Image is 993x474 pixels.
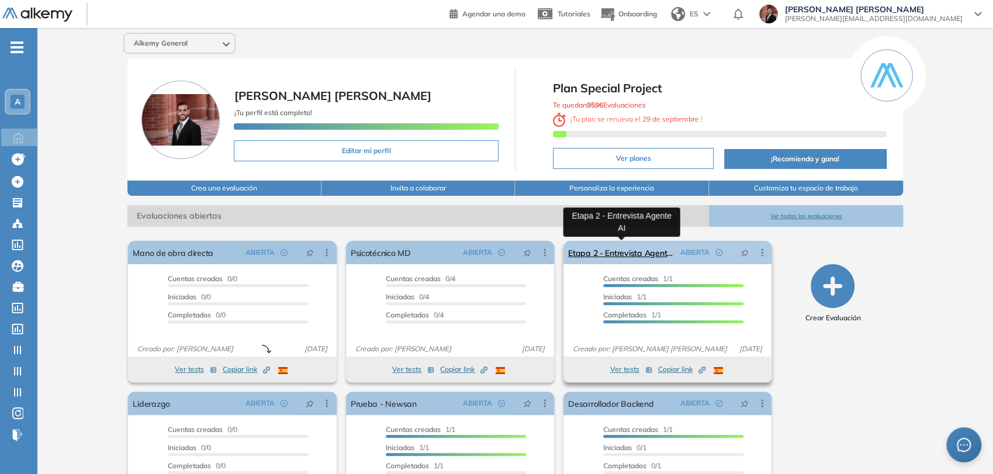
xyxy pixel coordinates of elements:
[440,362,487,376] button: Copiar link
[805,264,860,323] button: Crear Evaluación
[553,115,703,123] span: ¡ Tu plan se renueva el !
[386,461,444,470] span: 1/1
[603,425,673,434] span: 1/1
[351,344,456,354] span: Creado por: [PERSON_NAME]
[563,207,680,237] div: Etapa 2 - Entrevista Agente AI
[386,310,444,319] span: 0/4
[297,394,323,413] button: pushpin
[133,344,238,354] span: Creado por: [PERSON_NAME]
[168,292,196,301] span: Iniciadas
[2,8,72,22] img: Logo
[281,400,288,407] span: check-circle
[957,438,971,452] span: message
[709,181,903,196] button: Customiza tu espacio de trabajo
[741,399,749,408] span: pushpin
[603,461,661,470] span: 0/1
[568,241,676,264] a: Etapa 2 - Entrevista Agente AI
[278,367,288,374] img: ESP
[735,344,767,354] span: [DATE]
[449,6,525,20] a: Agendar una demo
[714,367,723,374] img: ESP
[553,113,566,127] img: clock-svg
[603,425,658,434] span: Cuentas creadas
[603,274,658,283] span: Cuentas creadas
[234,108,312,117] span: ¡Tu perfil está completo!
[386,425,441,434] span: Cuentas creadas
[15,97,20,106] span: A
[603,292,632,301] span: Iniciadas
[168,443,196,452] span: Iniciadas
[603,274,673,283] span: 1/1
[234,88,431,103] span: [PERSON_NAME] [PERSON_NAME]
[724,149,887,169] button: ¡Recomienda y gana!
[386,292,414,301] span: Iniciadas
[558,9,590,18] span: Tutoriales
[658,362,705,376] button: Copiar link
[386,461,429,470] span: Completados
[245,247,275,258] span: ABIERTA
[703,12,710,16] img: arrow
[496,367,505,374] img: ESP
[690,9,698,19] span: ES
[297,243,323,262] button: pushpin
[603,443,632,452] span: Iniciadas
[603,461,646,470] span: Completados
[440,364,487,375] span: Copiar link
[463,247,492,258] span: ABIERTA
[553,79,887,97] span: Plan Special Project
[514,394,540,413] button: pushpin
[515,181,709,196] button: Personaliza la experiencia
[785,5,963,14] span: [PERSON_NAME] [PERSON_NAME]
[462,9,525,18] span: Agendar una demo
[168,292,211,301] span: 0/0
[168,310,211,319] span: Completados
[386,443,429,452] span: 1/1
[321,181,515,196] button: Invita a colaborar
[568,392,653,415] a: Desarrollador Backend
[680,247,710,258] span: ABIERTA
[553,101,646,109] span: Te quedan Evaluaciones
[141,81,220,159] img: Foto de perfil
[463,398,492,409] span: ABIERTA
[610,362,652,376] button: Ver tests
[386,425,455,434] span: 1/1
[680,398,710,409] span: ABIERTA
[300,344,332,354] span: [DATE]
[517,344,549,354] span: [DATE]
[603,292,646,301] span: 1/1
[127,205,709,227] span: Evaluaciones abiertas
[392,362,434,376] button: Ver tests
[168,274,223,283] span: Cuentas creadas
[168,425,223,434] span: Cuentas creadas
[245,398,275,409] span: ABIERTA
[603,310,646,319] span: Completados
[11,46,23,49] i: -
[306,399,314,408] span: pushpin
[386,310,429,319] span: Completados
[127,181,321,196] button: Crea una evaluación
[134,39,188,48] span: Alkemy General
[603,310,661,319] span: 1/1
[168,461,211,470] span: Completados
[618,9,657,18] span: Onboarding
[386,292,429,301] span: 0/4
[715,400,722,407] span: check-circle
[168,310,226,319] span: 0/0
[709,205,903,227] button: Ver todas las evaluaciones
[514,243,540,262] button: pushpin
[223,362,270,376] button: Copiar link
[600,2,657,27] button: Onboarding
[587,101,603,109] b: 9596
[133,241,213,264] a: Mano de obra directa
[168,425,237,434] span: 0/0
[168,461,226,470] span: 0/0
[223,364,270,375] span: Copiar link
[386,274,441,283] span: Cuentas creadas
[732,394,757,413] button: pushpin
[498,400,505,407] span: check-circle
[281,249,288,256] span: check-circle
[805,313,860,323] span: Crear Evaluación
[498,249,505,256] span: check-circle
[785,14,963,23] span: [PERSON_NAME][EMAIL_ADDRESS][DOMAIN_NAME]
[671,7,685,21] img: world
